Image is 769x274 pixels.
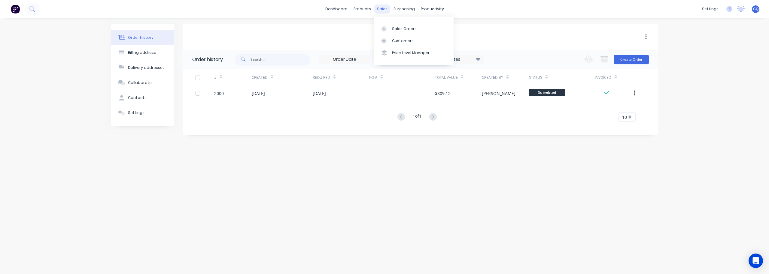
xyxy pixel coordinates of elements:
div: productivity [418,5,447,14]
div: purchasing [391,5,418,14]
div: settings [699,5,722,14]
div: 1 of 1 [413,113,421,122]
input: Order Date [319,55,370,64]
div: Invoiced [595,69,632,86]
div: Status [529,69,595,86]
div: Created [252,75,268,80]
button: Billing address [111,45,174,60]
input: Search... [251,54,310,66]
div: products [351,5,374,14]
button: Collaborate [111,75,174,90]
div: 2000 [214,90,224,97]
div: Billing address [128,50,156,55]
div: Open Intercom Messenger [749,254,763,268]
a: dashboard [322,5,351,14]
div: Status [529,75,542,80]
div: Order history [128,35,153,40]
button: Order history [111,30,174,45]
button: Settings [111,105,174,120]
div: Required [313,69,369,86]
div: Collaborate [128,80,152,85]
div: # [214,75,217,80]
div: Sales Orders [392,26,417,32]
div: [PERSON_NAME] [482,90,515,97]
div: Created [252,69,313,86]
div: Total Value [435,75,458,80]
a: Price Level Manager [374,47,454,59]
span: Submitted [529,89,565,96]
div: # [214,69,252,86]
div: Total Value [435,69,482,86]
div: Created By [482,75,503,80]
div: sales [374,5,391,14]
div: Price Level Manager [392,50,430,56]
div: Created By [482,69,529,86]
div: Required [313,75,330,80]
div: Contacts [128,95,147,100]
div: Invoiced [595,75,611,80]
div: Customers [392,38,414,44]
div: $309.12 [435,90,451,97]
button: Contacts [111,90,174,105]
a: Sales Orders [374,23,454,35]
div: PO # [369,75,377,80]
div: Delivery addresses [128,65,165,70]
button: Create Order [614,55,649,64]
a: Customers [374,35,454,47]
div: [DATE] [252,90,265,97]
button: Delivery addresses [111,60,174,75]
div: Settings [128,110,144,115]
span: GQ [753,6,758,12]
img: Factory [11,5,20,14]
div: PO # [369,69,435,86]
div: Order history [192,56,223,63]
div: [DATE] [313,90,326,97]
div: 16 Statuses [433,56,484,63]
span: 10 [622,114,627,120]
